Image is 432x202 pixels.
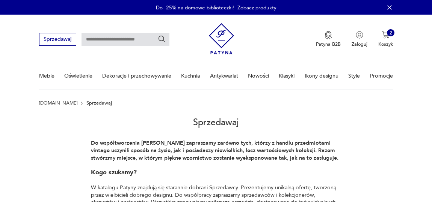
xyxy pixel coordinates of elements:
[156,4,234,11] p: Do -25% na domowe biblioteczki!
[209,21,234,57] img: Patyna - sklep z meblami i dekoracjami vintage
[305,63,338,89] a: Ikony designu
[387,29,394,37] div: 2
[356,31,363,39] img: Ikonka użytkownika
[39,33,76,45] button: Sprzedawaj
[39,100,77,106] a: [DOMAIN_NAME]
[91,139,338,162] strong: Do współtworzenia [PERSON_NAME] zapraszamy zarówno tych, którzy z handlu przedmiotami vintage ucz...
[316,31,341,48] button: Patyna B2B
[102,63,171,89] a: Dekoracje i przechowywanie
[348,63,360,89] a: Style
[325,31,332,39] img: Ikona medalu
[279,63,295,89] a: Klasyki
[382,31,390,39] img: Ikona koszyka
[39,106,393,139] h2: Sprzedawaj
[181,63,200,89] a: Kuchnia
[248,63,269,89] a: Nowości
[378,41,393,48] p: Koszyk
[210,63,238,89] a: Antykwariat
[39,63,54,89] a: Meble
[370,63,393,89] a: Promocje
[64,63,92,89] a: Oświetlenie
[39,37,76,42] a: Sprzedawaj
[316,41,341,48] p: Patyna B2B
[158,35,166,43] button: Szukaj
[237,4,276,11] a: Zobacz produkty
[91,169,341,177] h1: Kogo szukamy?
[352,31,367,48] button: Zaloguj
[352,41,367,48] p: Zaloguj
[86,100,112,106] p: Sprzedawaj
[316,31,341,48] a: Ikona medaluPatyna B2B
[378,31,393,48] button: 2Koszyk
